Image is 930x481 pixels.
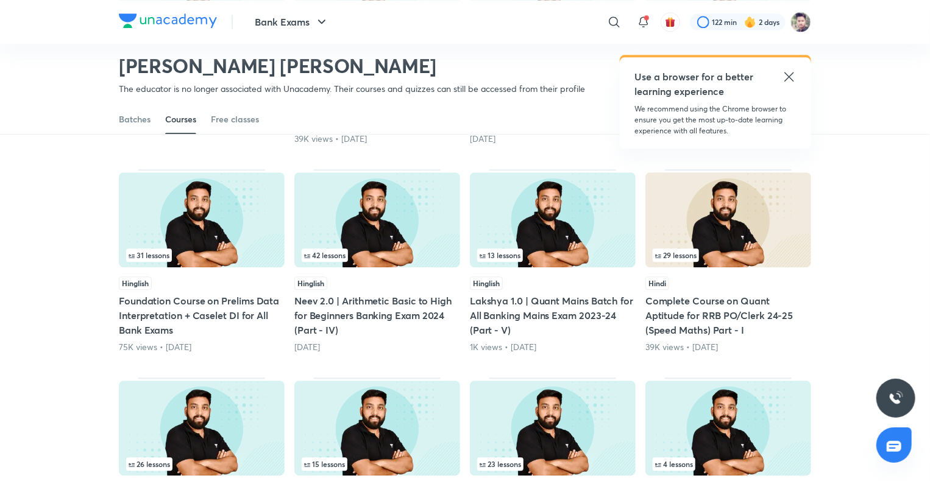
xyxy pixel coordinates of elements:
[119,113,151,125] div: Batches
[470,293,636,337] h5: Lakshya 1.0 | Quant Mains Batch for All Banking Mains Exam 2023-24 (Part - V)
[477,248,628,262] div: left
[653,457,804,471] div: infocontainer
[302,457,453,471] div: infocontainer
[653,248,804,262] div: infosection
[304,460,345,468] span: 15 lessons
[126,248,277,262] div: infocontainer
[653,248,804,262] div: left
[119,276,152,290] span: Hinglish
[126,457,277,471] div: left
[119,172,285,267] img: Thumbnail
[653,457,804,471] div: infosection
[119,83,585,95] p: The educator is no longer associated with Unacademy. Their courses and quizzes can still be acces...
[211,113,259,125] div: Free classes
[211,105,259,134] a: Free classes
[119,169,285,353] div: Foundation Course on Prelims Data Interpretation + Caselet DI for All Bank Exams
[477,457,628,471] div: infocontainer
[302,457,453,471] div: left
[470,381,636,476] img: Thumbnail
[119,105,151,134] a: Batches
[129,460,170,468] span: 26 lessons
[126,457,277,471] div: infocontainer
[653,248,804,262] div: infocontainer
[470,169,636,353] div: Lakshya 1.0 | Quant Mains Batch for All Banking Mains Exam 2023-24 (Part - V)
[247,10,336,34] button: Bank Exams
[294,293,460,337] h5: Neev 2.0 | Arithmetic Basic to High for Beginners Banking Exam 2024 (Part - IV)
[655,251,697,259] span: 29 lessons
[645,341,811,353] div: 39K views • 1 year ago
[665,16,676,27] img: avatar
[165,113,196,125] div: Courses
[294,172,460,267] img: Thumbnail
[645,276,669,290] span: Hindi
[645,169,811,353] div: Complete Course on Quant Aptitude for RRB PO/Clerk 24-25 (Speed Maths) Part - I
[480,460,521,468] span: 23 lessons
[645,293,811,337] h5: Complete Course on Quant Aptitude for RRB PO/Clerk 24-25 (Speed Maths) Part - I
[294,133,460,145] div: 39K views • 1 year ago
[302,248,453,262] div: infosection
[477,248,628,262] div: infosection
[302,457,453,471] div: infosection
[302,248,453,262] div: left
[302,248,453,262] div: infocontainer
[470,172,636,267] img: Thumbnail
[119,341,285,353] div: 75K views • 1 year ago
[645,172,811,267] img: Thumbnail
[889,391,903,406] img: ttu
[470,341,636,353] div: 1K views • 1 year ago
[165,105,196,134] a: Courses
[470,133,636,145] div: 1 year ago
[126,248,277,262] div: infosection
[294,341,460,353] div: 1 year ago
[119,381,285,476] img: Thumbnail
[119,54,585,78] h2: [PERSON_NAME] [PERSON_NAME]
[655,460,693,468] span: 4 lessons
[645,381,811,476] img: Thumbnail
[790,12,811,32] img: chetnanand thakur
[126,457,277,471] div: infosection
[294,276,327,290] span: Hinglish
[477,457,628,471] div: infosection
[119,293,285,337] h5: Foundation Course on Prelims Data Interpretation + Caselet DI for All Bank Exams
[294,169,460,353] div: Neev 2.0 | Arithmetic Basic to High for Beginners Banking Exam 2024 (Part - IV)
[661,12,680,32] button: avatar
[634,104,797,136] p: We recommend using the Chrome browser to ensure you get the most up-to-date learning experience w...
[294,381,460,476] img: Thumbnail
[470,276,503,290] span: Hinglish
[480,251,520,259] span: 13 lessons
[304,251,346,259] span: 42 lessons
[129,251,169,259] span: 31 lessons
[477,457,628,471] div: left
[744,16,756,28] img: streak
[634,69,756,99] h5: Use a browser for a better learning experience
[477,248,628,262] div: infocontainer
[126,248,277,262] div: left
[119,13,217,31] a: Company Logo
[653,457,804,471] div: left
[119,13,217,28] img: Company Logo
